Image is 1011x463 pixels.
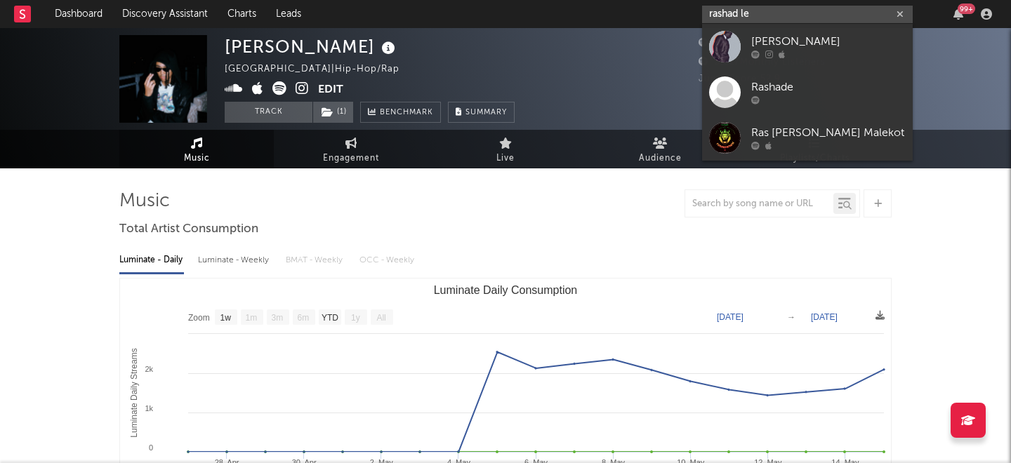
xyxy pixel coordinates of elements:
a: Benchmark [360,102,441,123]
text: 1k [145,404,153,412]
a: Music [119,130,274,168]
text: 0 [149,443,153,452]
a: Live [428,130,583,168]
a: Ras [PERSON_NAME] Malekot [702,115,913,161]
text: → [787,312,795,322]
div: [PERSON_NAME] [225,35,399,58]
text: Zoom [188,313,210,323]
div: Ras [PERSON_NAME] Malekot [751,125,906,142]
span: 808 [699,39,734,48]
span: Summary [465,109,507,116]
text: 6m [298,313,310,323]
span: 3,617 Monthly Listeners [699,58,826,67]
span: Live [496,150,515,167]
text: Luminate Daily Streams [129,348,139,437]
text: [DATE] [717,312,744,322]
input: Search for artists [702,6,913,23]
button: Summary [448,102,515,123]
text: YTD [322,313,338,323]
text: [DATE] [811,312,838,322]
div: Luminate - Daily [119,248,184,272]
a: [PERSON_NAME] [702,24,913,69]
div: 99 + [958,4,975,14]
div: Rashade [751,79,906,96]
text: 1w [220,313,232,323]
button: 99+ [953,8,963,20]
button: Track [225,102,312,123]
text: 1y [351,313,360,323]
span: Jump Score: 52.9 [699,74,781,83]
a: Audience [583,130,737,168]
button: (1) [313,102,353,123]
span: Engagement [323,150,379,167]
button: Edit [318,81,343,99]
a: Rashade [702,69,913,115]
div: [PERSON_NAME] [751,34,906,51]
span: ( 1 ) [312,102,354,123]
text: 1m [246,313,258,323]
span: Benchmark [380,105,433,121]
text: 3m [272,313,284,323]
a: Engagement [274,130,428,168]
div: [GEOGRAPHIC_DATA] | Hip-Hop/Rap [225,61,416,78]
span: Music [184,150,210,167]
input: Search by song name or URL [685,199,833,210]
text: Luminate Daily Consumption [434,284,578,296]
text: 2k [145,365,153,373]
text: All [376,313,385,323]
span: Audience [639,150,682,167]
div: Luminate - Weekly [198,248,272,272]
span: Total Artist Consumption [119,221,258,238]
